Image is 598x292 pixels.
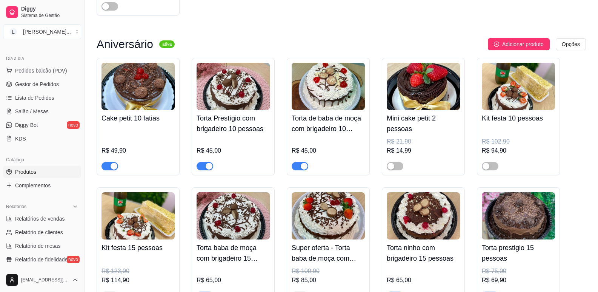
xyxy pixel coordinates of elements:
span: Adicionar produto [502,40,544,48]
img: product-image [387,63,460,110]
span: [EMAIL_ADDRESS][DOMAIN_NAME] [21,277,69,283]
div: Catálogo [3,154,81,166]
img: product-image [197,192,270,239]
span: Complementos [15,182,51,189]
span: Sistema de Gestão [21,12,78,19]
a: Gestor de Pedidos [3,78,81,90]
h3: Aniversário [97,40,153,49]
span: Diggy Bot [15,121,38,129]
span: KDS [15,135,26,142]
div: R$ 123,00 [101,267,175,276]
span: Opções [562,40,580,48]
div: R$ 69,90 [482,276,555,285]
span: Relatório de clientes [15,229,63,236]
span: Relatórios [6,204,26,210]
a: DiggySistema de Gestão [3,3,81,21]
div: R$ 100,00 [292,267,365,276]
span: Pedidos balcão (PDV) [15,67,67,74]
img: product-image [101,63,175,110]
span: Relatórios de vendas [15,215,65,222]
span: Lista de Pedidos [15,94,54,102]
div: R$ 94,90 [482,146,555,155]
h4: Torta baba de moça com brigadeiro 15 pessoas [197,243,270,264]
div: R$ 75,00 [482,267,555,276]
div: R$ 114,90 [101,276,175,285]
div: [PERSON_NAME] ... [23,28,71,36]
h4: Cake petit 10 fatias [101,113,175,124]
img: product-image [482,192,555,239]
div: R$ 85,00 [292,276,365,285]
button: Opções [556,38,586,50]
button: Adicionar produto [488,38,550,50]
button: Pedidos balcão (PDV) [3,65,81,77]
div: R$ 14,99 [387,146,460,155]
div: R$ 65,00 [197,276,270,285]
a: Salão / Mesas [3,105,81,117]
h4: Torta prestigio 15 pessoas [482,243,555,264]
h4: Kit festa 15 pessoas [101,243,175,253]
div: R$ 45,00 [197,146,270,155]
a: Complementos [3,179,81,192]
div: R$ 45,00 [292,146,365,155]
span: Produtos [15,168,36,176]
img: product-image [292,63,365,110]
span: Relatório de fidelidade [15,256,68,263]
a: Diggy Botnovo [3,119,81,131]
h4: Torta ninho com brigadeiro 15 pessoas [387,243,460,264]
a: KDS [3,133,81,145]
h4: Torta Prestígio com brigadeiro 10 pessoas [197,113,270,134]
img: product-image [197,63,270,110]
span: plus-circle [494,42,499,47]
a: Lista de Pedidos [3,92,81,104]
span: Gestor de Pedidos [15,80,59,88]
img: product-image [387,192,460,239]
div: Dia a dia [3,53,81,65]
a: Relatório de mesas [3,240,81,252]
h4: Mini cake petit 2 pessoas [387,113,460,134]
a: Relatório de clientes [3,226,81,238]
h4: Super oferta - Torta baba de moça com brigadeiro 25 pessoas [292,243,365,264]
img: product-image [482,63,555,110]
button: Select a team [3,24,81,39]
div: R$ 102,90 [482,137,555,146]
sup: ativa [159,40,175,48]
span: Diggy [21,6,78,12]
div: R$ 21,90 [387,137,460,146]
div: R$ 65,00 [387,276,460,285]
span: L [9,28,17,36]
span: Salão / Mesas [15,108,49,115]
h4: Torta de baba de moça com brigadeiro 10 pessoas [292,113,365,134]
a: Relatórios de vendas [3,213,81,225]
div: R$ 49,90 [101,146,175,155]
span: Relatório de mesas [15,242,61,250]
img: product-image [292,192,365,239]
a: Produtos [3,166,81,178]
a: Relatório de fidelidadenovo [3,253,81,266]
h4: Kit festa 10 pessoas [482,113,555,124]
img: product-image [101,192,175,239]
button: [EMAIL_ADDRESS][DOMAIN_NAME] [3,271,81,289]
